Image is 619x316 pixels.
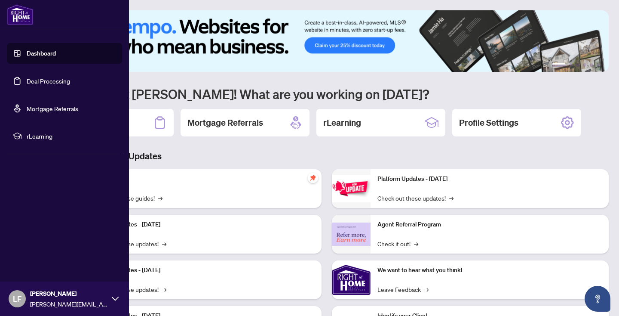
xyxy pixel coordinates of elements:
[377,285,429,294] a: Leave Feedback→
[27,131,116,141] span: rLearning
[583,63,586,67] button: 4
[162,285,166,294] span: →
[332,260,371,299] img: We want to hear what you think!
[7,4,34,25] img: logo
[45,150,609,162] h3: Brokerage & Industry Updates
[27,105,78,112] a: Mortgage Referrals
[27,77,70,85] a: Deal Processing
[377,239,418,248] a: Check it out!→
[377,220,602,229] p: Agent Referral Program
[187,117,263,129] h2: Mortgage Referrals
[590,63,593,67] button: 5
[552,63,566,67] button: 1
[30,299,107,309] span: [PERSON_NAME][EMAIL_ADDRESS][PERSON_NAME][DOMAIN_NAME]
[308,173,318,183] span: pushpin
[332,175,371,202] img: Platform Updates - June 23, 2025
[27,50,56,57] a: Dashboard
[569,63,573,67] button: 2
[13,293,21,305] span: LF
[30,289,107,298] span: [PERSON_NAME]
[158,193,162,203] span: →
[323,117,361,129] h2: rLearning
[45,10,609,72] img: Slide 0
[585,286,610,312] button: Open asap
[90,174,315,184] p: Self-Help
[449,193,454,203] span: →
[414,239,418,248] span: →
[377,193,454,203] a: Check out these updates!→
[377,174,602,184] p: Platform Updates - [DATE]
[576,63,579,67] button: 3
[90,220,315,229] p: Platform Updates - [DATE]
[45,86,609,102] h1: Welcome back [PERSON_NAME]! What are you working on [DATE]?
[597,63,600,67] button: 6
[377,266,602,275] p: We want to hear what you think!
[162,239,166,248] span: →
[424,285,429,294] span: →
[90,266,315,275] p: Platform Updates - [DATE]
[459,117,518,129] h2: Profile Settings
[332,223,371,246] img: Agent Referral Program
